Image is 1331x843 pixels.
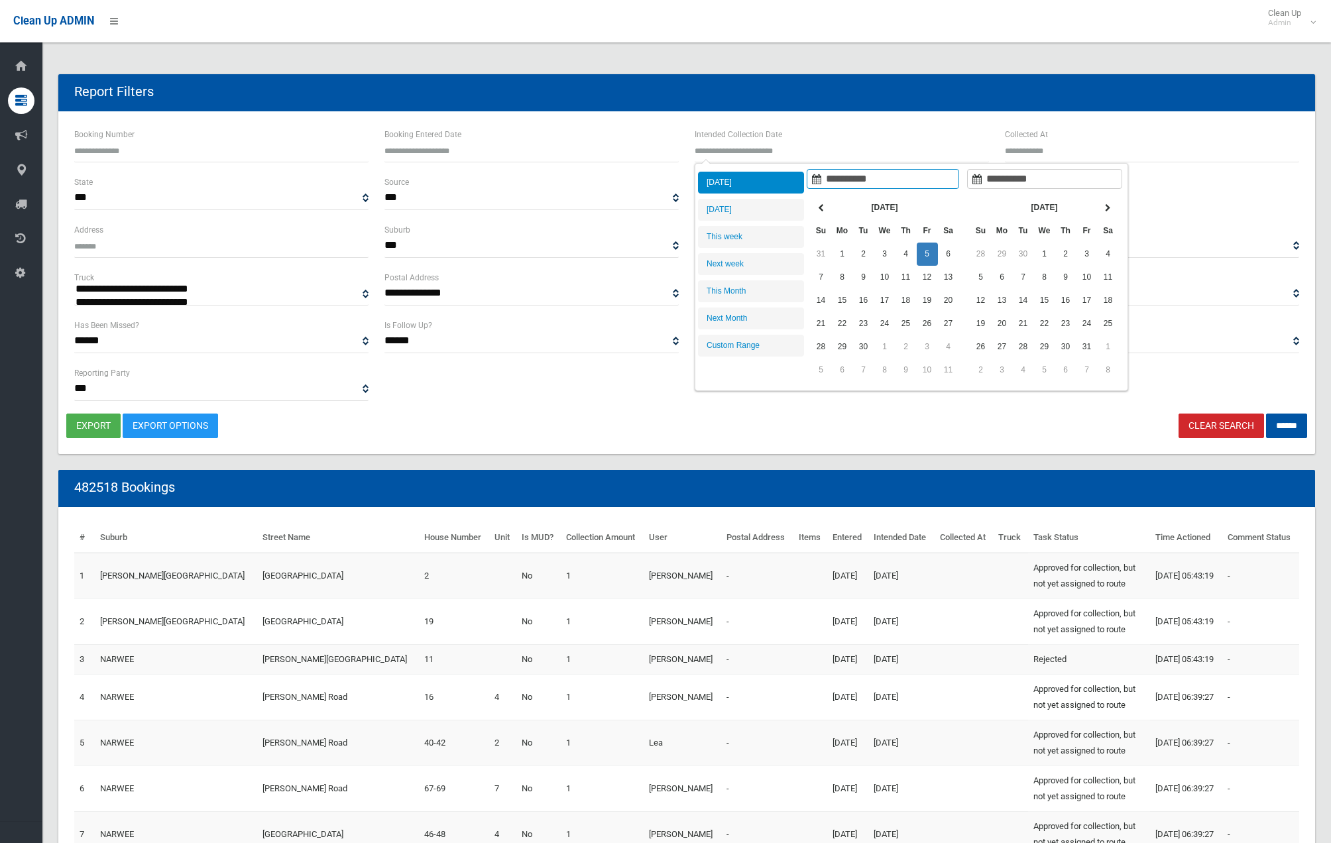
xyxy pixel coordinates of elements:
[123,414,218,438] a: Export Options
[868,598,934,644] td: [DATE]
[257,553,419,599] td: [GEOGRAPHIC_DATA]
[896,243,917,266] td: 4
[874,312,896,335] td: 24
[970,359,992,382] td: 2
[1034,335,1055,359] td: 29
[1076,219,1098,243] th: Fr
[419,553,489,599] td: 2
[561,674,644,720] td: 1
[561,598,644,644] td: 1
[1028,553,1151,599] td: Approved for collection, but not yet assigned to route
[1268,18,1301,28] small: Admin
[896,266,917,289] td: 11
[257,523,419,553] th: Street Name
[1013,312,1034,335] td: 21
[1150,720,1222,765] td: [DATE] 06:39:27
[1013,335,1034,359] td: 28
[695,127,782,142] label: Intended Collection Date
[489,674,516,720] td: 4
[561,720,644,765] td: 1
[938,359,959,382] td: 11
[917,359,938,382] td: 10
[853,266,874,289] td: 9
[896,289,917,312] td: 18
[516,644,561,674] td: No
[970,335,992,359] td: 26
[874,335,896,359] td: 1
[832,359,853,382] td: 6
[1028,644,1151,674] td: Rejected
[80,654,84,664] a: 3
[721,674,793,720] td: -
[938,219,959,243] th: Sa
[811,219,832,243] th: Su
[853,312,874,335] td: 23
[1150,553,1222,599] td: [DATE] 05:43:19
[561,523,644,553] th: Collection Amount
[1150,598,1222,644] td: [DATE] 05:43:19
[868,523,934,553] th: Intended Date
[811,289,832,312] td: 14
[419,598,489,644] td: 19
[1222,674,1299,720] td: -
[721,598,793,644] td: -
[561,765,644,811] td: 1
[1028,720,1151,765] td: Approved for collection, but not yet assigned to route
[938,289,959,312] td: 20
[1076,266,1098,289] td: 10
[698,335,804,357] li: Custom Range
[489,765,516,811] td: 7
[1150,674,1222,720] td: [DATE] 06:39:27
[827,765,869,811] td: [DATE]
[698,199,804,221] li: [DATE]
[1034,359,1055,382] td: 5
[257,598,419,644] td: [GEOGRAPHIC_DATA]
[1034,289,1055,312] td: 15
[1028,523,1151,553] th: Task Status
[644,720,721,765] td: Lea
[80,783,84,793] a: 6
[1013,266,1034,289] td: 7
[853,219,874,243] th: Tu
[1034,312,1055,335] td: 22
[1098,335,1119,359] td: 1
[1076,289,1098,312] td: 17
[95,523,257,553] th: Suburb
[516,674,561,720] td: No
[811,243,832,266] td: 31
[384,127,461,142] label: Booking Entered Date
[74,523,95,553] th: #
[721,720,793,765] td: -
[896,359,917,382] td: 9
[1150,523,1222,553] th: Time Actioned
[811,335,832,359] td: 28
[1222,720,1299,765] td: -
[1055,359,1076,382] td: 6
[935,523,994,553] th: Collected At
[1076,312,1098,335] td: 24
[1055,243,1076,266] td: 2
[1028,765,1151,811] td: Approved for collection, but not yet assigned to route
[868,553,934,599] td: [DATE]
[938,312,959,335] td: 27
[95,674,257,720] td: NARWEE
[827,644,869,674] td: [DATE]
[1034,219,1055,243] th: We
[1076,243,1098,266] td: 3
[853,359,874,382] td: 7
[1055,266,1076,289] td: 9
[970,312,992,335] td: 19
[832,335,853,359] td: 29
[832,289,853,312] td: 15
[1034,266,1055,289] td: 8
[74,127,135,142] label: Booking Number
[80,692,84,702] a: 4
[938,243,959,266] td: 6
[419,765,489,811] td: 67-69
[938,335,959,359] td: 4
[721,553,793,599] td: -
[80,571,84,581] a: 1
[832,266,853,289] td: 8
[970,266,992,289] td: 5
[917,289,938,312] td: 19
